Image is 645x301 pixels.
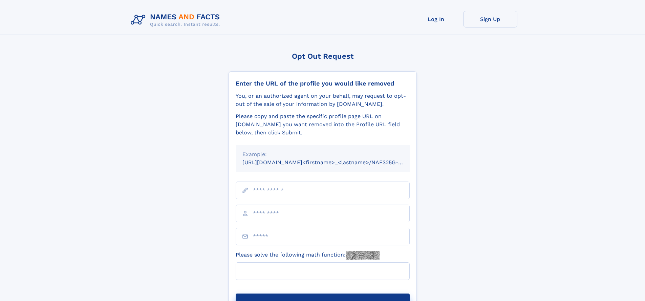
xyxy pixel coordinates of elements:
[242,159,423,166] small: [URL][DOMAIN_NAME]<firstname>_<lastname>/NAF325G-xxxxxxxx
[236,251,380,260] label: Please solve the following math function:
[242,150,403,158] div: Example:
[236,112,410,137] div: Please copy and paste the specific profile page URL on [DOMAIN_NAME] you want removed into the Pr...
[463,11,517,27] a: Sign Up
[128,11,225,29] img: Logo Names and Facts
[409,11,463,27] a: Log In
[236,80,410,87] div: Enter the URL of the profile you would like removed
[236,92,410,108] div: You, or an authorized agent on your behalf, may request to opt-out of the sale of your informatio...
[229,52,417,60] div: Opt Out Request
